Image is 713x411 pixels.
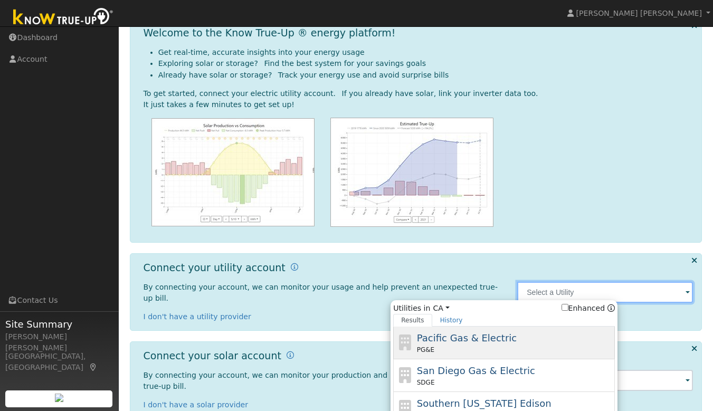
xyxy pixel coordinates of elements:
a: Results [393,314,432,327]
img: retrieve [55,394,63,402]
span: Southern [US_STATE] Edison [417,398,552,409]
li: Already have solar or storage? Track your energy use and avoid surprise bills [158,70,693,81]
a: I don't have a solar provider [144,400,249,409]
label: Enhanced [562,303,605,314]
a: I don't have a utility provider [144,312,251,321]
span: Site Summary [5,317,113,331]
span: Pacific Gas & Electric [417,332,517,343]
a: History [432,314,471,327]
span: [PERSON_NAME] [PERSON_NAME] [576,9,702,17]
h1: Welcome to the Know True-Up ® energy platform! [144,27,396,39]
h1: Connect your solar account [144,350,281,362]
li: Get real-time, accurate insights into your energy usage [158,47,693,58]
a: CA [433,303,449,314]
input: Enhanced [562,304,568,311]
input: Select a Utility [517,282,693,303]
span: Show enhanced providers [562,303,615,314]
span: San Diego Gas & Electric [417,365,535,376]
span: PG&E [417,345,434,355]
a: Enhanced Providers [607,304,615,312]
img: Know True-Up [8,6,119,30]
div: [PERSON_NAME] [PERSON_NAME] [5,331,113,353]
span: By connecting your account, we can monitor your usage and help prevent an unexpected true-up bill. [144,283,498,302]
div: [GEOGRAPHIC_DATA], [GEOGRAPHIC_DATA] [5,351,113,373]
a: Map [89,363,98,371]
h1: Connect your utility account [144,262,286,274]
span: SDGE [417,378,435,387]
div: It just takes a few minutes to get set up! [144,99,693,110]
span: By connecting your account, we can monitor your production and help prevent an unexpected true-up... [144,371,495,390]
div: To get started, connect your electric utility account. If you already have solar, link your inver... [144,88,693,99]
li: Exploring solar or storage? Find the best system for your savings goals [158,58,693,69]
span: Utilities in [393,303,615,314]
